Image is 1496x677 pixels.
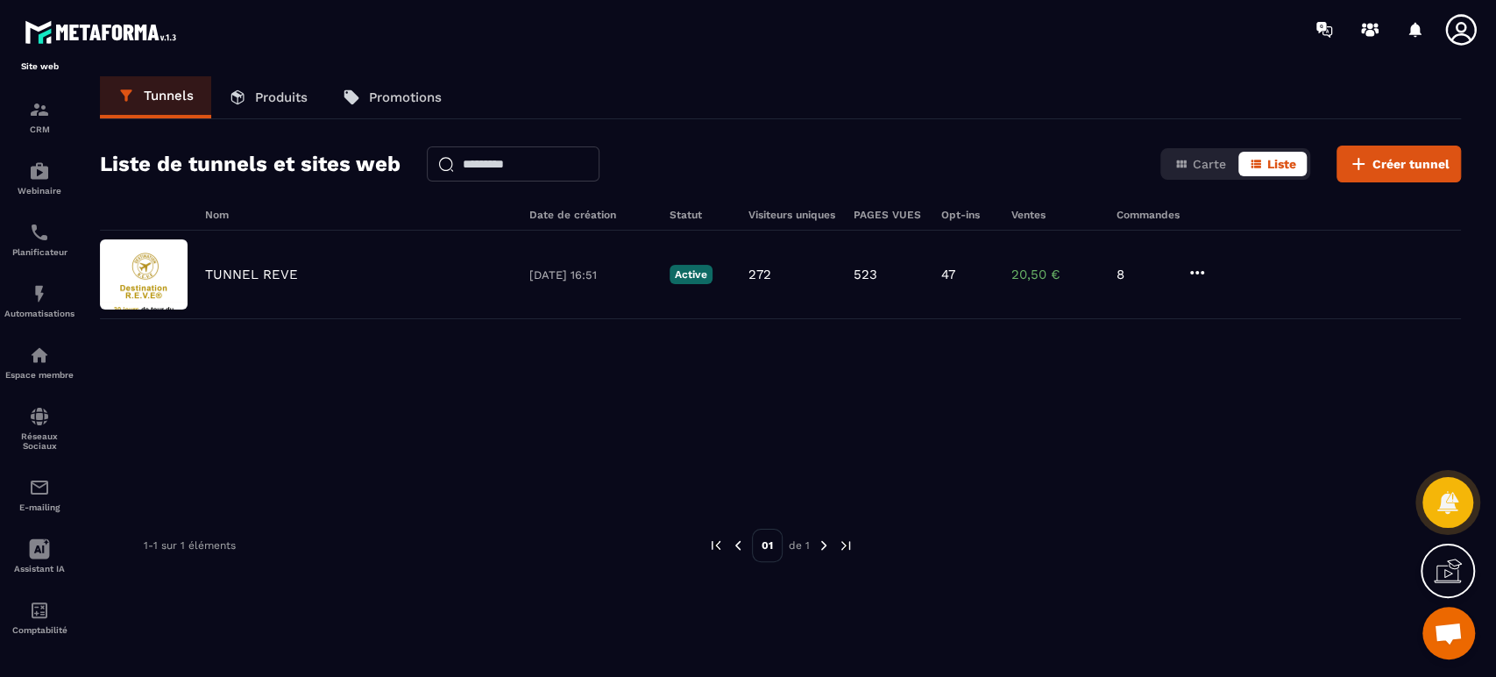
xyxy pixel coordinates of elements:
[4,431,74,451] p: Réseaux Sociaux
[1164,152,1237,176] button: Carte
[4,393,74,464] a: social-networksocial-networkRéseaux Sociaux
[4,86,74,147] a: formationformationCRM
[144,88,194,103] p: Tunnels
[29,222,50,243] img: scheduler
[255,89,308,105] p: Produits
[4,186,74,196] p: Webinaire
[100,146,401,182] h2: Liste de tunnels et sites web
[4,270,74,331] a: automationsautomationsAutomatisations
[1193,157,1226,171] span: Carte
[369,89,442,105] p: Promotions
[100,76,211,118] a: Tunnels
[941,267,955,282] p: 47
[4,125,74,134] p: CRM
[708,538,724,553] img: prev
[144,539,236,552] p: 1-1 sur 1 éléments
[789,538,810,552] p: de 1
[730,538,746,553] img: prev
[29,283,50,304] img: automations
[29,160,50,182] img: automations
[4,587,74,648] a: accountantaccountantComptabilité
[4,525,74,587] a: Assistant IA
[1011,209,1099,221] h6: Ventes
[1267,157,1296,171] span: Liste
[29,99,50,120] img: formation
[752,529,783,562] p: 01
[4,48,74,73] p: Tunnel de vente Site web
[1336,146,1461,182] button: Créer tunnel
[4,147,74,209] a: automationsautomationsWebinaire
[205,267,298,282] p: TUNNEL REVE
[838,538,854,553] img: next
[29,477,50,498] img: email
[854,267,877,282] p: 523
[25,16,182,48] img: logo
[100,239,188,310] img: image
[529,209,652,221] h6: Date de création
[4,309,74,318] p: Automatisations
[816,538,832,553] img: next
[4,247,74,257] p: Planificateur
[29,600,50,621] img: accountant
[670,265,713,284] p: Active
[29,406,50,427] img: social-network
[325,76,459,118] a: Promotions
[4,502,74,512] p: E-mailing
[4,209,74,270] a: schedulerschedulerPlanificateur
[1117,209,1180,221] h6: Commandes
[1372,155,1450,173] span: Créer tunnel
[211,76,325,118] a: Produits
[205,209,512,221] h6: Nom
[1422,607,1475,659] div: Ouvrir le chat
[29,345,50,366] img: automations
[1117,267,1169,282] p: 8
[1238,152,1307,176] button: Liste
[748,209,836,221] h6: Visiteurs uniques
[4,331,74,393] a: automationsautomationsEspace membre
[670,209,731,221] h6: Statut
[941,209,994,221] h6: Opt-ins
[4,464,74,525] a: emailemailE-mailing
[529,268,652,281] p: [DATE] 16:51
[4,370,74,380] p: Espace membre
[4,564,74,574] p: Assistant IA
[854,209,924,221] h6: PAGES VUES
[748,267,771,282] p: 272
[1011,267,1099,282] p: 20,50 €
[4,625,74,635] p: Comptabilité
